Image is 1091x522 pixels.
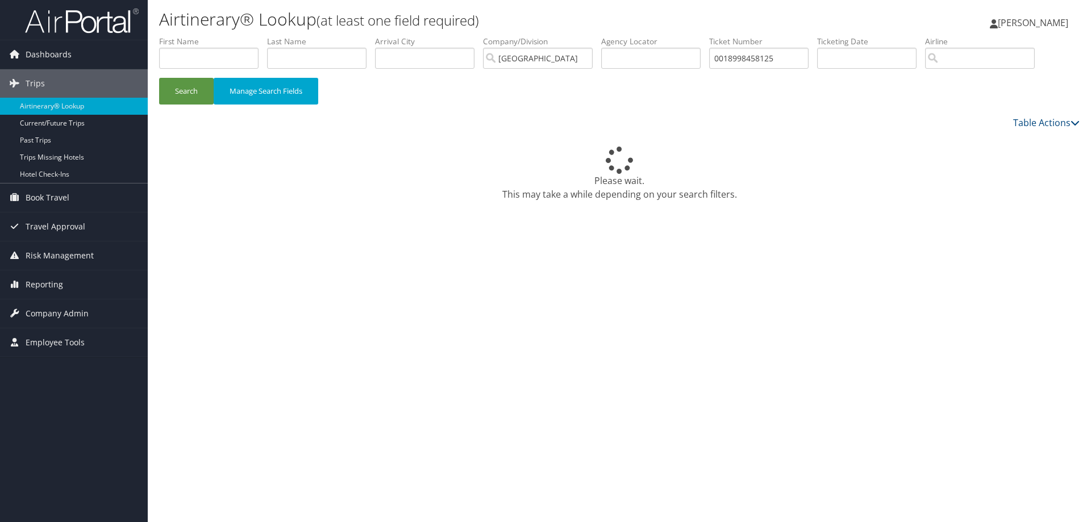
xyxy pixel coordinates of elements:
[159,7,773,31] h1: Airtinerary® Lookup
[26,328,85,357] span: Employee Tools
[601,36,709,47] label: Agency Locator
[159,78,214,105] button: Search
[25,7,139,34] img: airportal-logo.png
[159,147,1080,201] div: Please wait. This may take a while depending on your search filters.
[1013,116,1080,129] a: Table Actions
[26,241,94,270] span: Risk Management
[483,36,601,47] label: Company/Division
[925,36,1043,47] label: Airline
[375,36,483,47] label: Arrival City
[26,270,63,299] span: Reporting
[267,36,375,47] label: Last Name
[998,16,1068,29] span: [PERSON_NAME]
[990,6,1080,40] a: [PERSON_NAME]
[159,36,267,47] label: First Name
[214,78,318,105] button: Manage Search Fields
[317,11,479,30] small: (at least one field required)
[26,183,69,212] span: Book Travel
[817,36,925,47] label: Ticketing Date
[26,69,45,98] span: Trips
[26,299,89,328] span: Company Admin
[26,212,85,241] span: Travel Approval
[26,40,72,69] span: Dashboards
[709,36,817,47] label: Ticket Number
